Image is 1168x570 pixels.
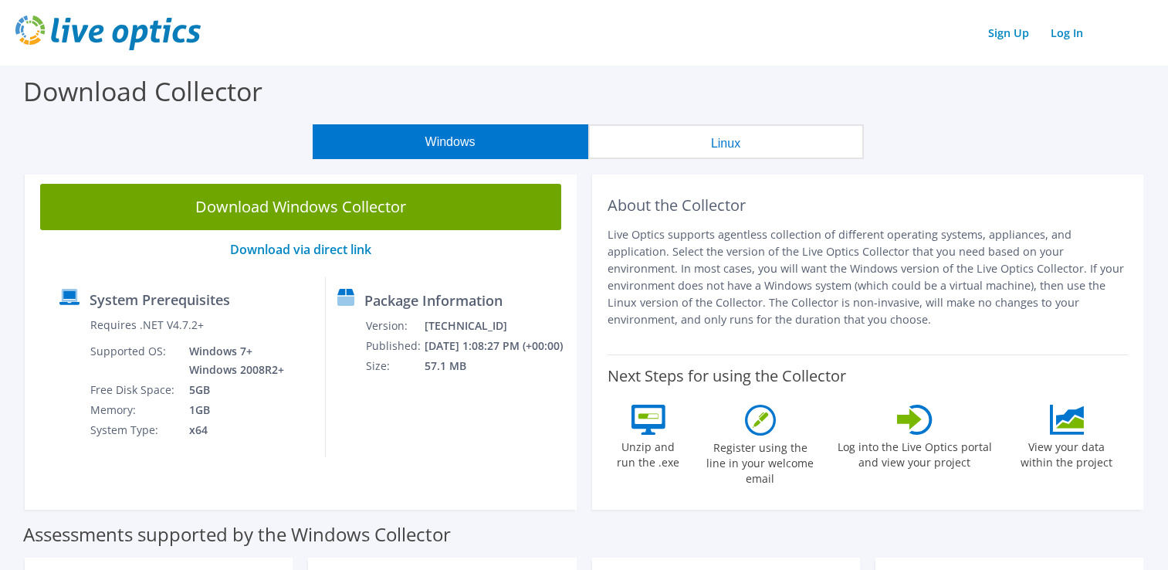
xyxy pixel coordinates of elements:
[178,420,287,440] td: x64
[313,124,588,159] button: Windows
[1011,435,1122,470] label: View your data within the project
[424,316,570,336] td: [TECHNICAL_ID]
[230,241,371,258] a: Download via direct link
[424,356,570,376] td: 57.1 MB
[40,184,561,230] a: Download Windows Collector
[15,15,201,50] img: live_optics_svg.svg
[365,316,424,336] td: Version:
[588,124,864,159] button: Linux
[23,527,451,542] label: Assessments supported by the Windows Collector
[608,226,1129,328] p: Live Optics supports agentless collection of different operating systems, appliances, and applica...
[90,420,178,440] td: System Type:
[23,73,262,109] label: Download Collector
[365,356,424,376] td: Size:
[178,400,287,420] td: 1GB
[90,317,204,333] label: Requires .NET V4.7.2+
[980,22,1037,44] a: Sign Up
[424,336,570,356] td: [DATE] 1:08:27 PM (+00:00)
[837,435,993,470] label: Log into the Live Optics portal and view your project
[1043,22,1091,44] a: Log In
[90,341,178,380] td: Supported OS:
[90,292,230,307] label: System Prerequisites
[364,293,503,308] label: Package Information
[608,367,846,385] label: Next Steps for using the Collector
[613,435,684,470] label: Unzip and run the .exe
[365,336,424,356] td: Published:
[608,196,1129,215] h2: About the Collector
[178,380,287,400] td: 5GB
[90,380,178,400] td: Free Disk Space:
[178,341,287,380] td: Windows 7+ Windows 2008R2+
[702,436,818,487] label: Register using the line in your welcome email
[90,400,178,420] td: Memory:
